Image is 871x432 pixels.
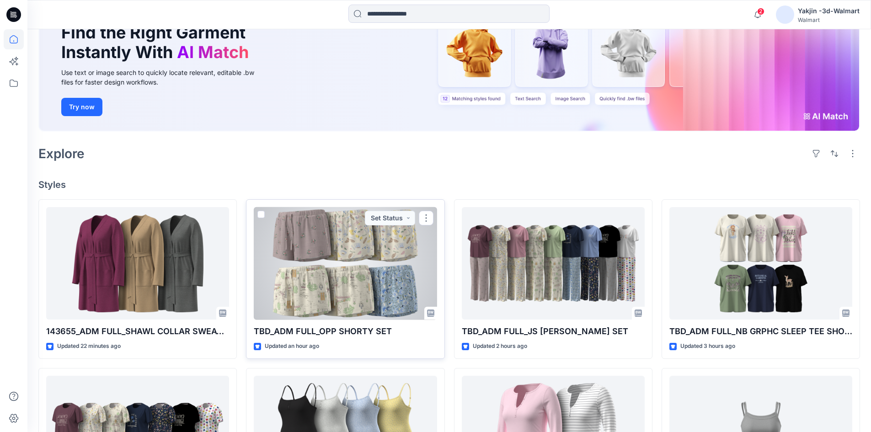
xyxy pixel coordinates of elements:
[254,207,437,320] a: TBD_ADM FULL_OPP SHORTY SET
[798,5,860,16] div: Yakjin -3d-Walmart
[46,207,229,320] a: 143655_ADM FULL_SHAWL COLLAR SWEATER ROBE
[669,207,852,320] a: TBD_ADM FULL_NB GRPHC SLEEP TEE SHORT
[61,68,267,87] div: Use text or image search to quickly locate relevant, editable .bw files for faster design workflows.
[61,23,253,62] h1: Find the Right Garment Instantly With
[776,5,794,24] img: avatar
[680,341,735,351] p: Updated 3 hours ago
[38,179,860,190] h4: Styles
[46,325,229,338] p: 143655_ADM FULL_SHAWL COLLAR SWEATER ROBE
[473,341,527,351] p: Updated 2 hours ago
[798,16,860,23] div: Walmart
[57,341,121,351] p: Updated 22 minutes ago
[462,325,645,338] p: TBD_ADM FULL_JS [PERSON_NAME] SET
[61,98,102,116] button: Try now
[177,42,249,62] span: AI Match
[254,325,437,338] p: TBD_ADM FULL_OPP SHORTY SET
[669,325,852,338] p: TBD_ADM FULL_NB GRPHC SLEEP TEE SHORT
[462,207,645,320] a: TBD_ADM FULL_JS OPP PJ SET
[38,146,85,161] h2: Explore
[265,341,319,351] p: Updated an hour ago
[757,8,764,15] span: 2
